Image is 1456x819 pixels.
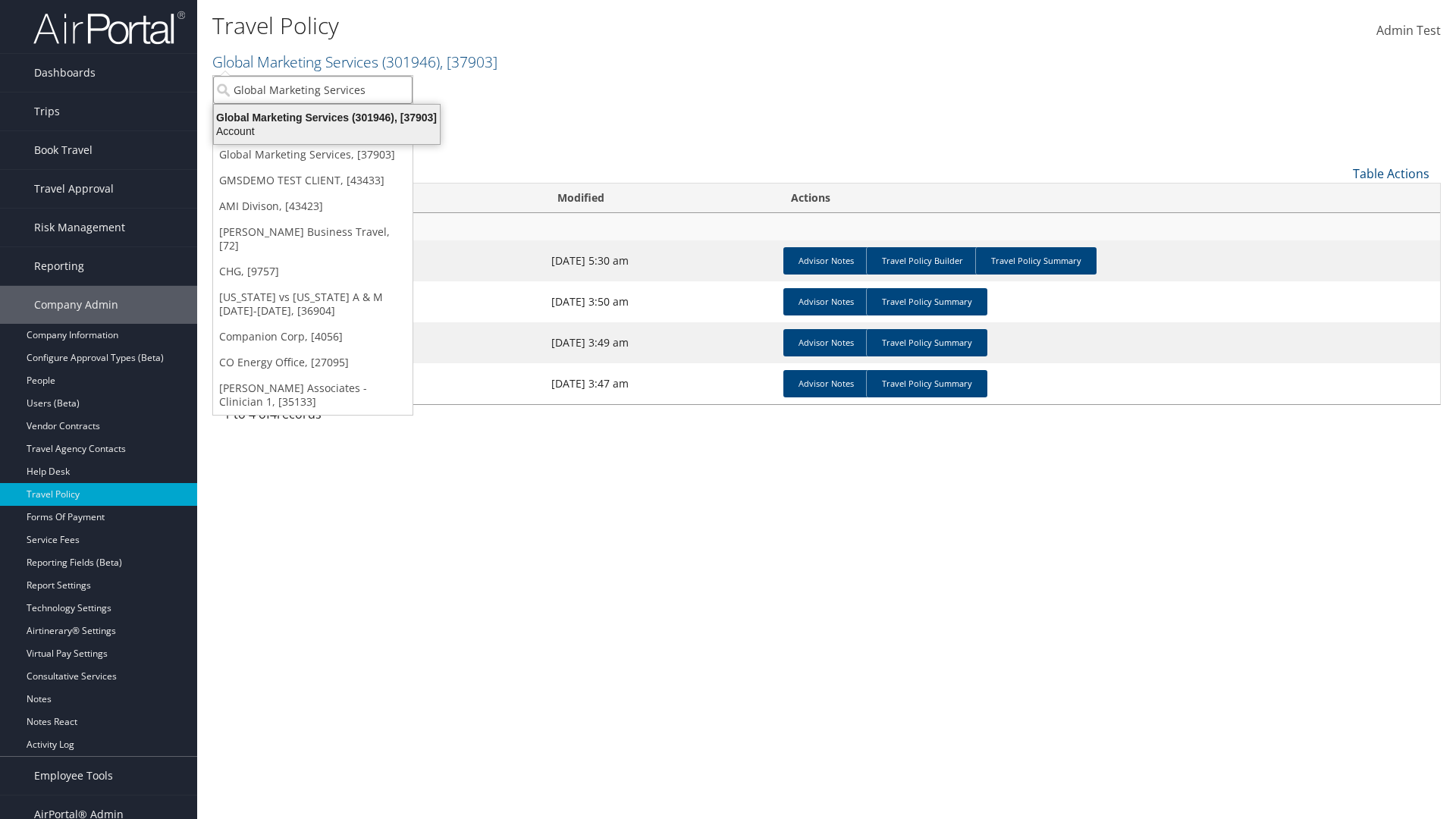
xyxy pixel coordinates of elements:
a: AMI Divison, [43423] [213,193,413,219]
div: 1 to 4 of records [224,405,508,431]
a: Global Marketing Services [212,52,497,72]
a: Travel Policy Summary [866,370,987,397]
span: Travel Approval [34,170,114,208]
a: [US_STATE] vs [US_STATE] A & M [DATE]-[DATE], [36904] [213,284,413,324]
span: Risk Management [34,209,125,246]
a: Advisor Notes [783,247,869,275]
span: Company Admin [34,286,118,324]
th: Actions [777,184,1440,213]
a: Admin Test [1376,8,1441,55]
a: [PERSON_NAME] Associates - Clinician 1, [35133] [213,375,413,415]
span: Book Travel [34,131,93,169]
a: CO Energy Office, [27095] [213,350,413,375]
a: Travel Policy Summary [975,247,1097,275]
span: 4 [270,406,277,422]
span: Admin Test [1376,22,1441,39]
a: Companion Corp, [4056] [213,324,413,350]
a: Travel Policy Builder [866,247,978,275]
td: [DATE] 3:50 am [544,281,777,322]
a: Advisor Notes [783,288,869,315]
a: Table Actions [1353,165,1429,182]
a: GMSDEMO TEST CLIENT, [43433] [213,168,413,193]
div: Global Marketing Services (301946), [37903] [205,111,449,124]
span: ( 301946 ) [382,52,440,72]
a: Travel Policy Summary [866,329,987,356]
th: Modified: activate to sort column ascending [544,184,777,213]
a: Global Marketing Services, [37903] [213,142,413,168]
span: Trips [34,93,60,130]
span: Dashboards [34,54,96,92]
a: Advisor Notes [783,370,869,397]
td: [DATE] 3:49 am [544,322,777,363]
input: Search Accounts [213,76,413,104]
td: [DATE] 3:47 am [544,363,777,404]
span: Reporting [34,247,84,285]
td: Global Marketing Services [213,213,1440,240]
img: airportal-logo.png [33,10,185,45]
a: CHG, [9757] [213,259,413,284]
span: Employee Tools [34,757,113,795]
h1: Travel Policy [212,10,1031,42]
td: [DATE] 5:30 am [544,240,777,281]
span: , [ 37903 ] [440,52,497,72]
a: Advisor Notes [783,329,869,356]
div: Account [205,124,449,138]
a: Travel Policy Summary [866,288,987,315]
a: [PERSON_NAME] Business Travel, [72] [213,219,413,259]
